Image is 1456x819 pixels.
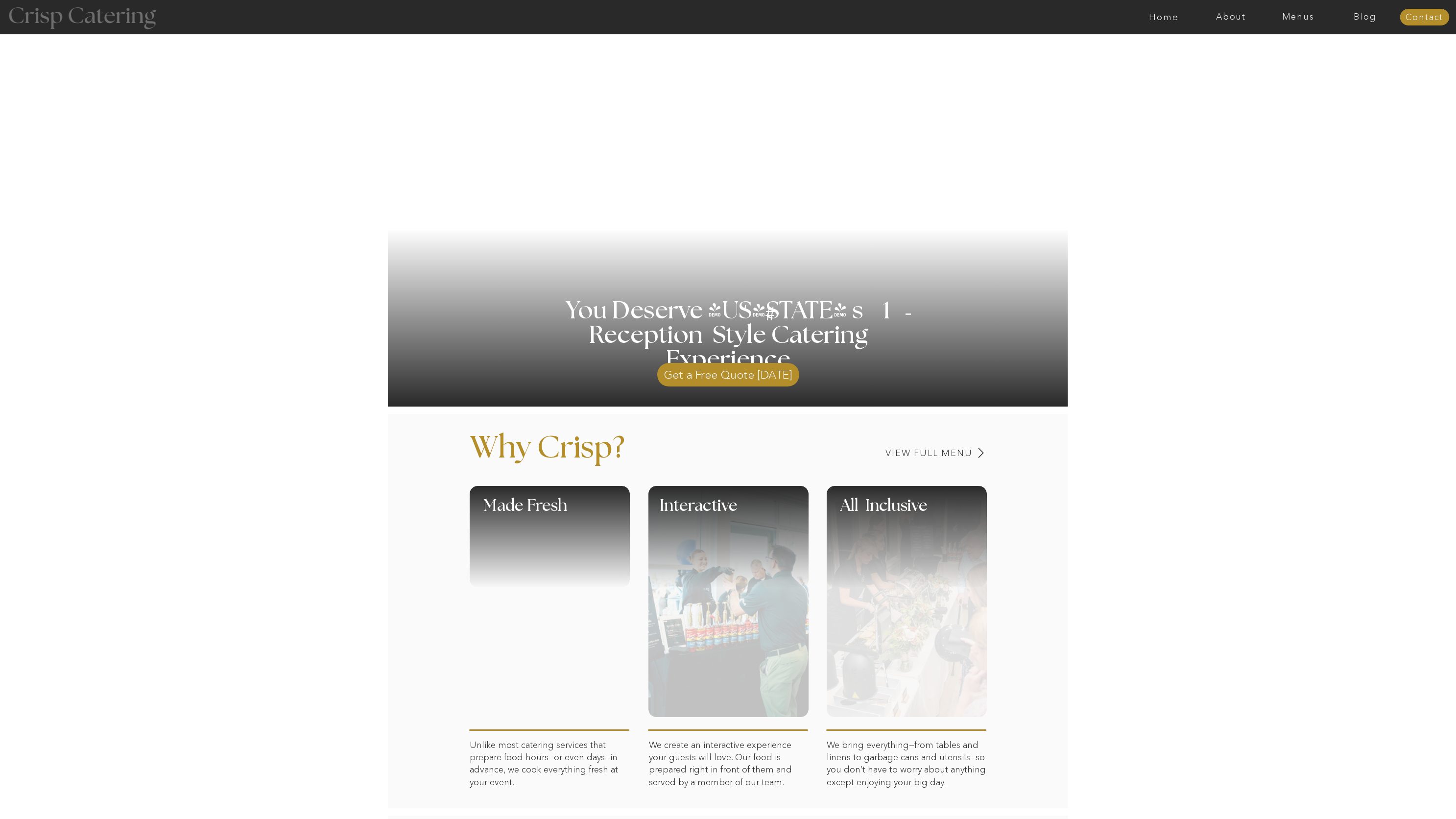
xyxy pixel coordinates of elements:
[657,358,799,386] a: Get a Free Quote [DATE]
[1197,12,1265,22] a: About
[660,498,869,527] h1: Interactive
[483,498,664,527] h1: Made Fresh
[725,299,765,324] h3: '
[470,433,733,478] p: Why Crisp?
[840,498,1016,527] h1: All Inclusive
[817,449,973,458] a: View Full Menu
[1400,13,1449,23] a: Contact
[1130,12,1197,22] a: Home
[1265,12,1332,22] a: Menus
[886,288,914,343] h3: '
[532,299,925,372] h1: You Deserve [US_STATE] s 1 Reception Style Catering Experience
[1332,12,1399,22] a: Blog
[743,304,799,333] h3: #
